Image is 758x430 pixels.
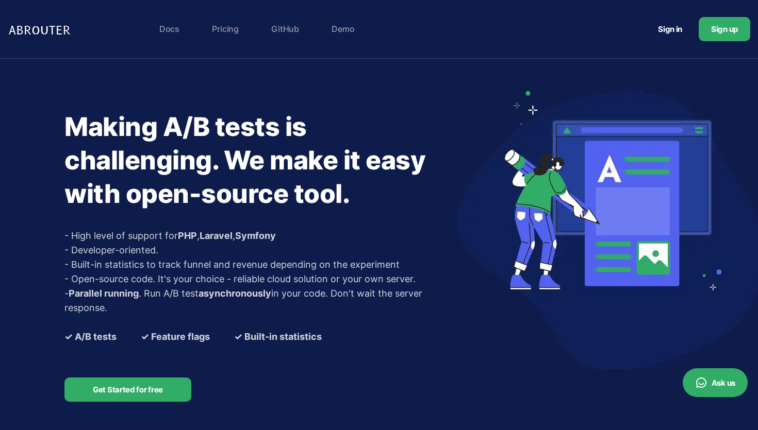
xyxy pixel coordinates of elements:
b: ✓ Built-in statistics [234,330,322,344]
a: Symfony [235,230,276,241]
button: Ask us [683,368,748,397]
a: Sign up [699,17,750,41]
a: Pricing [207,19,244,39]
a: GitHub [266,19,304,39]
p: - Built-in statistics to track funnel and revenue depending on the experiment [64,257,451,272]
p: - Developer-oriented. [64,243,451,257]
a: Get Started for free [64,377,191,402]
p: - High level of support for , , [64,229,451,243]
img: Logo [8,19,74,40]
a: Sign in [646,20,695,39]
a: Demo [326,19,359,39]
a: Docs [154,19,185,39]
p: - . Run A/B test in your code. Don't wait the server response. [64,286,451,315]
b: ✓ Feature flags [141,330,210,344]
b: Parallel running [69,288,139,299]
p: - Open-source code. It's your choice - reliable cloud solution or your own server. [64,272,451,286]
a: PHP [178,230,197,241]
b: asynchronously [199,288,271,299]
h1: Making A/B tests is challenging. We make it easy with open-source tool. [64,110,451,211]
b: ✓ A/B tests [64,330,117,344]
a: Laravel [200,230,233,241]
